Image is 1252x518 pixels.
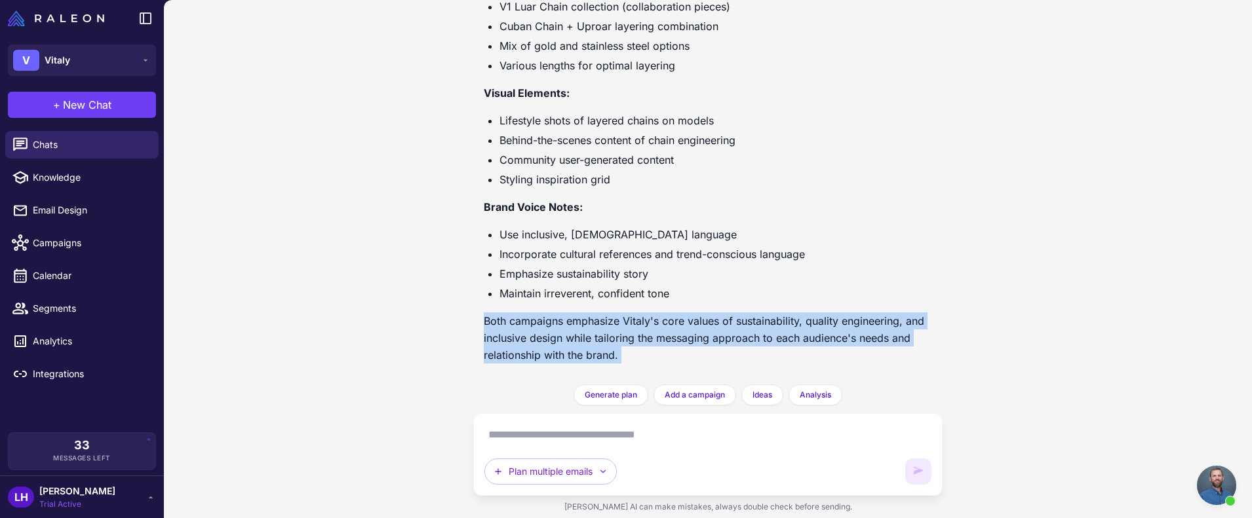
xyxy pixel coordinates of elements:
button: Ideas [741,384,783,405]
span: + [53,97,60,113]
strong: Visual Elements: [484,86,570,100]
span: Analysis [800,389,831,401]
li: Various lengths for optimal layering [499,57,932,74]
span: 33 [74,439,90,451]
a: Campaigns [5,229,159,257]
a: Email Design [5,196,159,224]
span: Integrations [33,367,148,381]
button: VVitaly [8,45,156,76]
span: Vitaly [45,53,70,67]
li: Community user-generated content [499,151,932,168]
span: Messages Left [53,453,111,463]
li: Use inclusive, [DEMOGRAPHIC_DATA] language [499,226,932,243]
li: Styling inspiration grid [499,171,932,188]
div: [PERSON_NAME] AI can make mistakes, always double check before sending. [473,496,943,518]
span: Ideas [753,389,772,401]
button: Analysis [789,384,842,405]
div: Open chat [1197,466,1236,505]
strong: Brand Voice Notes: [484,200,583,213]
span: Knowledge [33,170,148,185]
li: Behind-the-scenes content of chain engineering [499,132,932,149]
span: Add a campaign [665,389,725,401]
img: Raleon Logo [8,10,104,26]
button: Plan multiple emails [484,458,617,485]
button: +New Chat [8,92,156,118]
div: LH [8,487,34,508]
a: Analytics [5,327,159,355]
span: [PERSON_NAME] [39,484,115,498]
li: Maintain irreverent, confident tone [499,285,932,302]
button: Generate plan [574,384,648,405]
li: Incorporate cultural references and trend-conscious language [499,246,932,263]
li: Emphasize sustainability story [499,265,932,282]
a: Chats [5,131,159,158]
div: V [13,50,39,71]
li: Cuban Chain + Uproar layering combination [499,18,932,35]
span: Generate plan [585,389,637,401]
button: Add a campaign [654,384,736,405]
span: Calendar [33,268,148,283]
span: Trial Active [39,498,115,510]
span: New Chat [63,97,111,113]
a: Knowledge [5,164,159,191]
span: Analytics [33,334,148,348]
span: Email Design [33,203,148,217]
a: Segments [5,295,159,322]
a: Raleon Logo [8,10,109,26]
span: Chats [33,138,148,152]
p: Both campaigns emphasize Vitaly's core values of sustainability, quality engineering, and inclusi... [484,312,932,363]
li: Lifestyle shots of layered chains on models [499,112,932,129]
a: Calendar [5,262,159,289]
a: Integrations [5,360,159,388]
span: Campaigns [33,236,148,250]
span: Segments [33,301,148,316]
li: Mix of gold and stainless steel options [499,37,932,54]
